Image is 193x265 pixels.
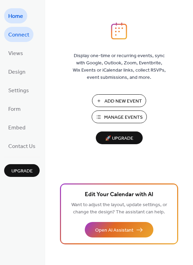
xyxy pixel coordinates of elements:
[92,110,147,123] button: Manage Events
[4,8,27,23] a: Home
[4,101,25,116] a: Form
[4,120,30,135] a: Embed
[104,98,142,105] span: Add New Event
[8,141,35,152] span: Contact Us
[4,138,40,153] a: Contact Us
[85,222,153,237] button: Open AI Assistant
[4,83,33,98] a: Settings
[92,94,146,107] button: Add New Event
[4,164,40,177] button: Upgrade
[8,85,29,96] span: Settings
[96,131,143,144] button: 🚀 Upgrade
[11,168,33,175] span: Upgrade
[4,27,33,42] a: Connect
[71,200,167,217] span: Want to adjust the layout, update settings, or change the design? The assistant can help.
[8,123,26,134] span: Embed
[4,64,30,79] a: Design
[8,11,23,22] span: Home
[95,227,133,234] span: Open AI Assistant
[100,134,139,143] span: 🚀 Upgrade
[85,190,153,200] span: Edit Your Calendar with AI
[8,30,29,41] span: Connect
[104,114,143,121] span: Manage Events
[8,48,23,59] span: Views
[8,67,26,78] span: Design
[4,45,27,61] a: Views
[73,52,166,81] span: Display one-time or recurring events, sync with Google, Outlook, Zoom, Eventbrite, Wix Events or ...
[111,22,127,40] img: logo_icon.svg
[8,104,21,115] span: Form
